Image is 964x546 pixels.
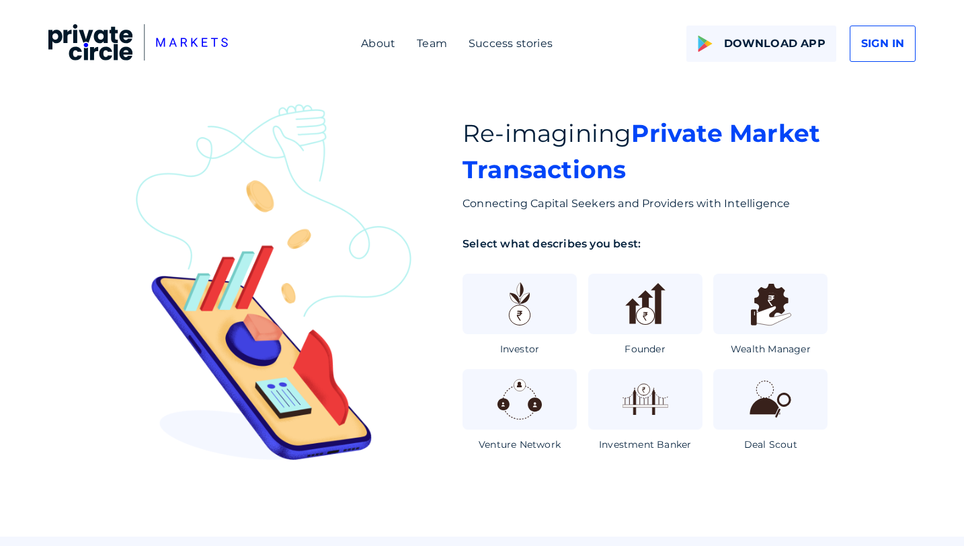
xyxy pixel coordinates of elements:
[463,118,820,184] strong: Private Market Transactions
[48,24,228,61] img: logo
[417,36,447,52] div: Team
[495,375,545,424] img: icon
[463,236,832,252] div: Select what describes you best:
[495,279,545,329] img: icon
[861,36,904,52] span: SIGN IN
[724,36,826,52] span: DOWNLOAD APP
[731,342,811,356] div: Wealth Manager
[625,342,665,356] div: Founder
[620,279,670,329] img: icon
[746,279,795,329] img: icon
[463,196,832,212] div: Connecting Capital Seekers and Providers with Intelligence
[500,342,540,356] div: Investor
[744,438,797,451] div: Deal Scout
[620,375,670,424] img: icon
[746,375,795,424] img: icon
[469,36,553,52] div: Success stories
[463,115,832,188] div: Re-imagining
[697,36,713,52] img: logo
[479,438,561,451] div: Venture Network
[361,36,395,52] div: About
[132,104,415,460] img: header
[48,24,228,64] a: logo
[599,438,691,451] div: Investment Banker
